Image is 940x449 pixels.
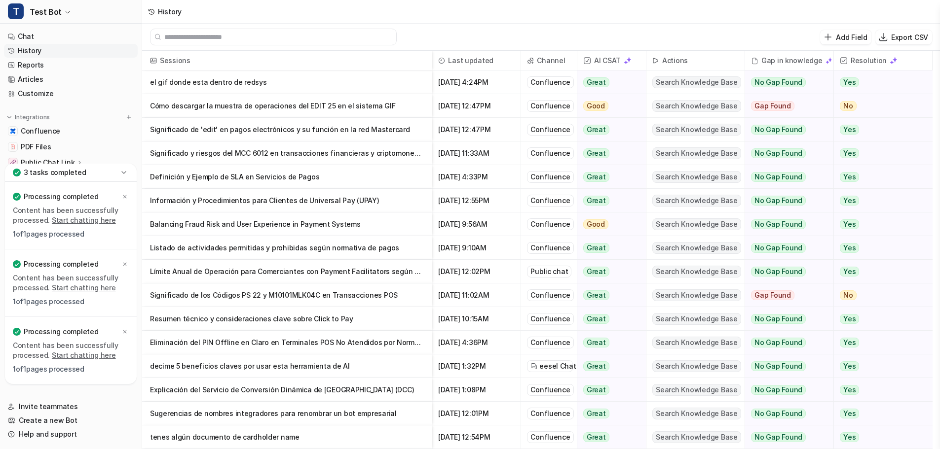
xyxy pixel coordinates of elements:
[745,141,826,165] button: No Gap Found
[577,236,640,260] button: Great
[10,144,16,150] img: PDF Files
[10,160,16,166] img: Public Chat Link
[652,337,741,348] span: Search Knowledge Base
[751,314,806,324] span: No Gap Found
[527,124,573,136] div: Confluence
[745,354,826,378] button: No Gap Found
[745,331,826,354] button: No Gap Found
[834,118,924,141] button: Yes
[834,425,924,449] button: Yes
[436,212,517,236] span: [DATE] 9:56AM
[840,101,857,111] span: No
[30,5,62,19] span: Test Bot
[834,331,924,354] button: Yes
[751,148,806,158] span: No Gap Found
[836,32,867,42] p: Add Field
[527,266,571,277] div: Public chat
[150,425,424,449] p: tenes algún documento de cardholder name
[834,141,924,165] button: Yes
[52,283,116,292] a: Start chatting here
[527,313,573,325] div: Confluence
[834,165,924,189] button: Yes
[745,212,826,236] button: No Gap Found
[4,30,138,43] a: Chat
[24,192,98,202] p: Processing completed
[527,195,573,207] div: Confluence
[652,147,741,159] span: Search Knowledge Base
[525,51,573,70] span: Channel
[436,331,517,354] span: [DATE] 4:36PM
[527,289,573,301] div: Confluence
[745,307,826,331] button: No Gap Found
[751,77,806,87] span: No Gap Found
[583,148,609,158] span: Great
[6,114,13,121] img: expand menu
[751,172,806,182] span: No Gap Found
[158,6,182,17] div: History
[436,70,517,94] span: [DATE] 4:24PM
[436,283,517,307] span: [DATE] 11:02AM
[436,260,517,283] span: [DATE] 12:02PM
[10,128,16,134] img: Confluence
[583,243,609,253] span: Great
[652,289,741,301] span: Search Knowledge Base
[577,307,640,331] button: Great
[745,165,826,189] button: No Gap Found
[581,51,642,70] span: AI CSAT
[436,236,517,260] span: [DATE] 9:10AM
[527,100,573,112] div: Confluence
[4,400,138,414] a: Invite teammates
[150,70,424,94] p: el gif donde esta dentro de redsys
[527,431,573,443] div: Confluence
[150,141,424,165] p: Significado y riesgos del MCC 6012 en transacciones financieras y criptomonedas
[652,171,741,183] span: Search Knowledge Base
[577,70,640,94] button: Great
[150,94,424,118] p: Cómo descargar la muestra de operaciones del EDIT 25 en el sistema GIF
[150,165,424,189] p: Definición y Ejemplo de SLA en Servicios de Pagos
[751,267,806,276] span: No Gap Found
[15,113,50,121] p: Integrations
[745,378,826,402] button: No Gap Found
[834,189,924,212] button: Yes
[436,402,517,425] span: [DATE] 12:01PM
[4,112,53,122] button: Integrations
[4,58,138,72] a: Reports
[436,189,517,212] span: [DATE] 12:55PM
[834,283,924,307] button: No
[745,236,826,260] button: No Gap Found
[875,30,932,44] button: Export CSV
[583,77,609,87] span: Great
[751,290,794,300] span: Gap Found
[24,168,86,177] p: 3 tasks completed
[577,189,640,212] button: Great
[125,114,132,121] img: menu_add.svg
[583,219,608,229] span: Good
[577,354,640,378] button: Great
[150,212,424,236] p: Balancing Fraud Risk and User Experience in Payment Systems
[13,341,129,360] p: Content has been successfully processed.
[150,378,424,402] p: Explicación del Servicio de Conversión Dinámica de [GEOGRAPHIC_DATA] (DCC)
[652,266,741,277] span: Search Knowledge Base
[577,425,640,449] button: Great
[583,314,609,324] span: Great
[745,402,826,425] button: No Gap Found
[527,76,573,88] div: Confluence
[577,331,640,354] button: Great
[820,30,871,44] button: Add Field
[840,172,859,182] span: Yes
[577,402,640,425] button: Great
[583,196,609,206] span: Great
[539,361,576,371] span: eesel Chat
[436,425,517,449] span: [DATE] 12:54PM
[4,72,138,86] a: Articles
[834,236,924,260] button: Yes
[652,242,741,254] span: Search Knowledge Base
[840,77,859,87] span: Yes
[652,313,741,325] span: Search Knowledge Base
[745,118,826,141] button: No Gap Found
[751,409,806,418] span: No Gap Found
[891,32,928,42] p: Export CSV
[745,283,826,307] button: Gap Found
[834,307,924,331] button: Yes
